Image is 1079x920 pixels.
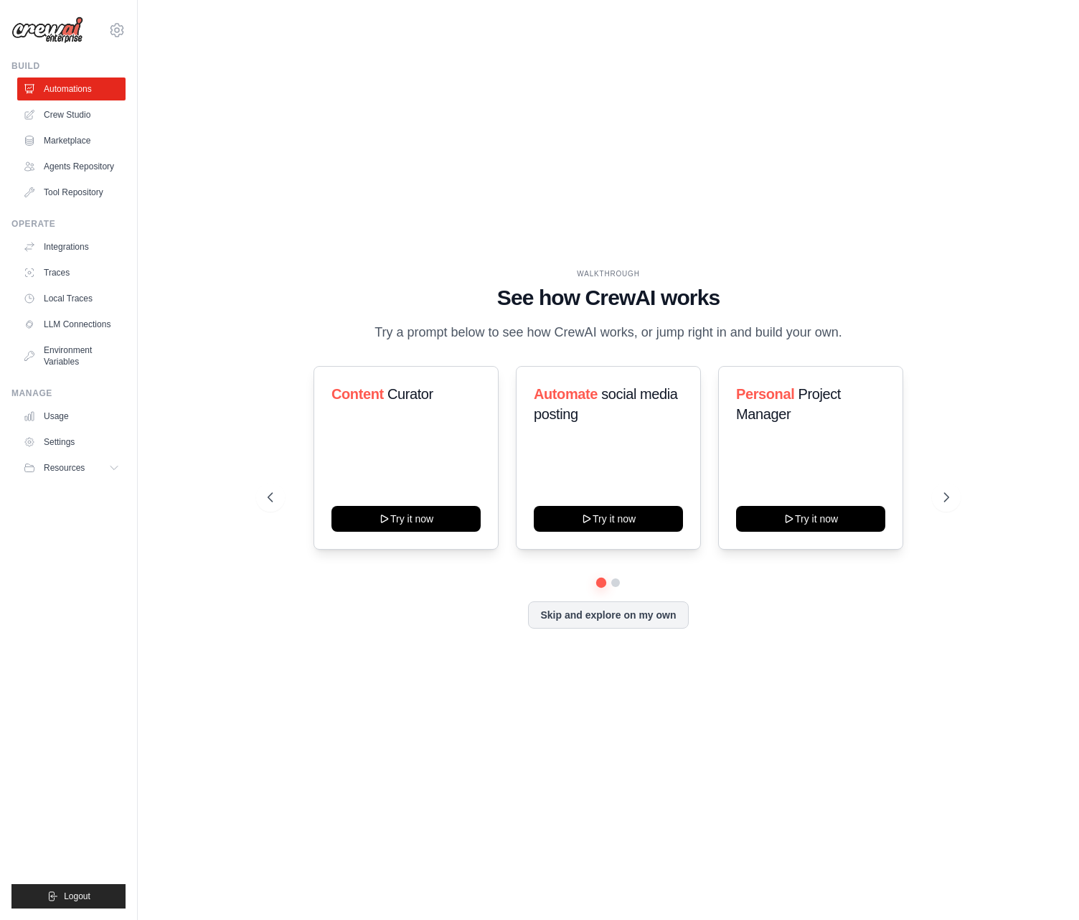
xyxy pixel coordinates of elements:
[11,60,126,72] div: Build
[17,431,126,454] a: Settings
[534,386,598,402] span: Automate
[17,261,126,284] a: Traces
[17,456,126,479] button: Resources
[736,386,841,422] span: Project Manager
[17,181,126,204] a: Tool Repository
[17,129,126,152] a: Marketplace
[534,386,678,422] span: social media posting
[367,322,849,343] p: Try a prompt below to see how CrewAI works, or jump right in and build your own.
[736,506,885,532] button: Try it now
[17,78,126,100] a: Automations
[387,386,433,402] span: Curator
[11,388,126,399] div: Manage
[17,339,126,373] a: Environment Variables
[17,103,126,126] a: Crew Studio
[268,285,949,311] h1: See how CrewAI works
[17,235,126,258] a: Integrations
[64,891,90,902] span: Logout
[736,386,794,402] span: Personal
[534,506,683,532] button: Try it now
[17,405,126,428] a: Usage
[11,17,83,44] img: Logo
[17,313,126,336] a: LLM Connections
[331,506,481,532] button: Try it now
[44,462,85,474] span: Resources
[11,218,126,230] div: Operate
[331,386,384,402] span: Content
[528,601,688,629] button: Skip and explore on my own
[268,268,949,279] div: WALKTHROUGH
[17,155,126,178] a: Agents Repository
[17,287,126,310] a: Local Traces
[11,884,126,909] button: Logout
